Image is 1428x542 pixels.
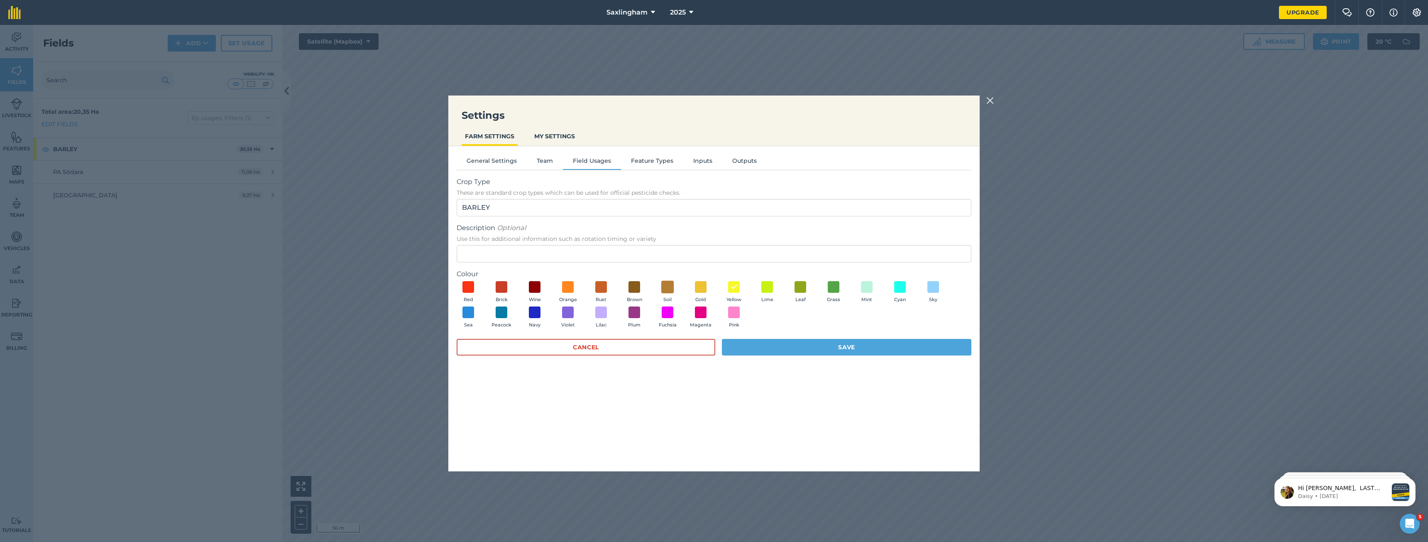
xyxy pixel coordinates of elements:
[761,296,773,304] span: Lime
[531,128,578,144] button: MY SETTINGS
[722,307,746,329] button: Pink
[556,307,580,329] button: Violet
[529,296,541,304] span: Wine
[663,296,672,304] span: Soil
[722,339,971,356] button: Save
[596,296,606,304] span: Rust
[448,109,980,122] h3: Settings
[689,307,712,329] button: Magenta
[8,6,21,19] img: fieldmargin Logo
[855,281,878,304] button: Mint
[670,7,686,17] span: 2025
[457,307,480,329] button: Sea
[1342,8,1352,17] img: Two speech bubbles overlapping with the left bubble in the forefront
[527,156,563,169] button: Team
[695,296,706,304] span: Gold
[561,321,575,329] span: Violet
[1365,8,1375,17] img: A question mark icon
[861,296,872,304] span: Mint
[457,235,971,243] span: Use this for additional information such as rotation timing or variety
[1262,461,1428,520] iframe: Intercom notifications message
[722,156,767,169] button: Outputs
[1389,7,1398,17] img: svg+xml;base64,PHN2ZyB4bWxucz0iaHR0cDovL3d3dy53My5vcmcvMjAwMC9zdmciIHdpZHRoPSIxNyIgaGVpZ2h0PSIxNy...
[1417,514,1423,520] span: 5
[457,189,971,197] span: These are standard crop types which can be used for official pesticide checks.
[1279,6,1327,19] a: Upgrade
[623,281,646,304] button: Brown
[457,281,480,304] button: Red
[559,296,577,304] span: Orange
[464,321,473,329] span: Sea
[789,281,812,304] button: Leaf
[623,307,646,329] button: Plum
[589,281,613,304] button: Rust
[462,128,518,144] button: FARM SETTINGS
[888,281,912,304] button: Cyan
[556,281,580,304] button: Orange
[659,321,677,329] span: Fuchsia
[922,281,945,304] button: Sky
[464,296,473,304] span: Red
[730,282,738,292] img: svg+xml;base64,PHN2ZyB4bWxucz0iaHR0cDovL3d3dy53My5vcmcvMjAwMC9zdmciIHdpZHRoPSIxOCIgaGVpZ2h0PSIyNC...
[726,296,741,304] span: Yellow
[523,307,546,329] button: Navy
[457,156,527,169] button: General Settings
[457,339,715,356] button: Cancel
[689,281,712,304] button: Gold
[457,223,971,233] span: Description
[596,321,606,329] span: Lilac
[986,96,994,105] img: svg+xml;base64,PHN2ZyB4bWxucz0iaHR0cDovL3d3dy53My5vcmcvMjAwMC9zdmciIHdpZHRoPSIyMiIgaGVpZ2h0PSIzMC...
[628,321,641,329] span: Plum
[683,156,722,169] button: Inputs
[457,199,971,216] input: Start typing to search for crop type
[491,321,511,329] span: Peacock
[722,281,746,304] button: Yellow
[656,307,679,329] button: Fuchsia
[929,296,937,304] span: Sky
[894,296,906,304] span: Cyan
[496,296,508,304] span: Brick
[729,321,739,329] span: Pink
[827,296,840,304] span: Grass
[822,281,845,304] button: Grass
[490,281,513,304] button: Brick
[627,296,642,304] span: Brown
[457,269,971,279] label: Colour
[656,281,679,304] button: Soil
[690,321,712,329] span: Magenta
[606,7,648,17] span: Saxlingham
[529,321,540,329] span: Navy
[1400,514,1420,534] iframe: Intercom live chat
[1412,8,1422,17] img: A cog icon
[563,156,621,169] button: Field Usages
[457,177,971,187] span: Crop Type
[589,307,613,329] button: Lilac
[795,296,806,304] span: Leaf
[621,156,683,169] button: Feature Types
[497,224,526,232] em: Optional
[523,281,546,304] button: Wine
[490,307,513,329] button: Peacock
[756,281,779,304] button: Lime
